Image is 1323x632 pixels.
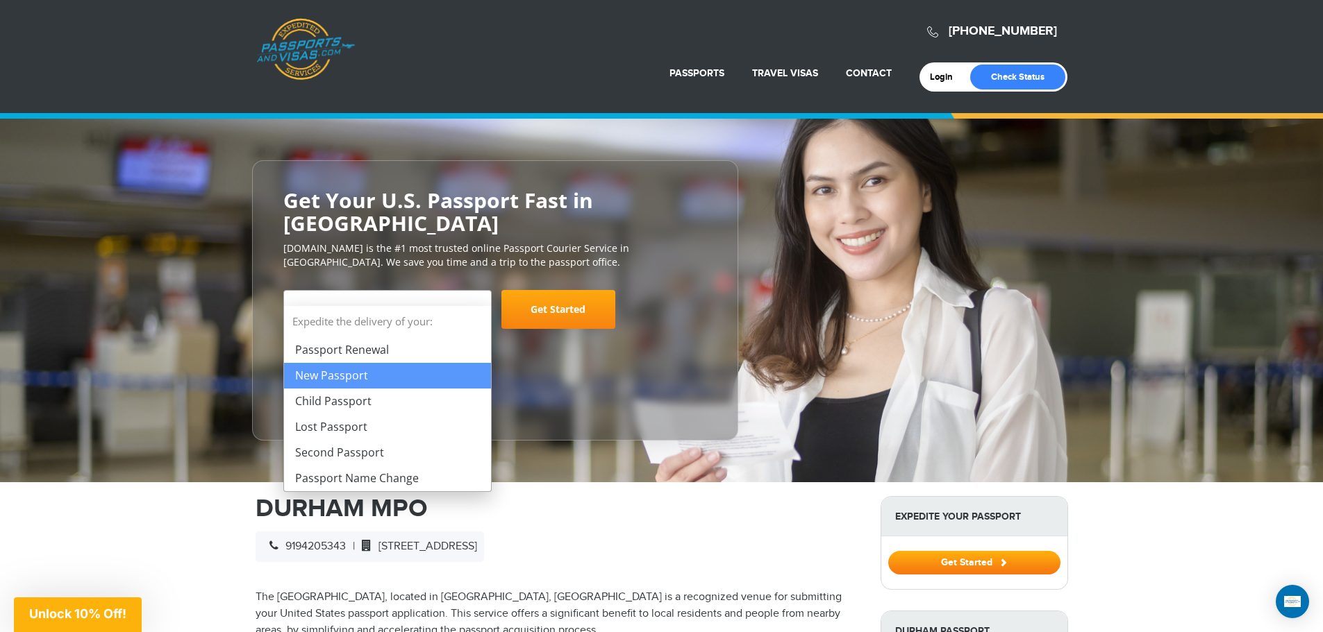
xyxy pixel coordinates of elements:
a: Login [930,71,963,83]
strong: Expedite the delivery of your: [284,306,491,337]
strong: Expedite Your Passport [881,497,1067,536]
a: Travel Visas [752,67,818,79]
li: Passport Renewal [284,337,491,363]
p: [DOMAIN_NAME] is the #1 most trusted online Passport Courier Service in [GEOGRAPHIC_DATA]. We sav... [283,241,707,269]
li: Lost Passport [284,414,491,440]
a: Get Started [888,556,1060,567]
li: New Passport [284,363,491,388]
div: | [256,531,484,562]
div: Open Intercom Messenger [1276,585,1309,618]
span: Select Your Service [294,302,406,318]
li: Second Passport [284,440,491,466]
li: Child Passport [284,388,491,414]
span: Unlock 10% Off! [29,606,126,621]
li: Passport Name Change [284,466,491,491]
button: Get Started [888,551,1060,574]
span: Starting at $199 + government fees [283,336,707,350]
span: Select Your Service [283,290,492,329]
a: Get Started [501,290,615,329]
a: Passports [669,67,724,79]
a: Passports & [DOMAIN_NAME] [256,18,355,80]
span: [STREET_ADDRESS] [355,540,477,553]
h2: Get Your U.S. Passport Fast in [GEOGRAPHIC_DATA] [283,189,707,234]
h1: DURHAM MPO [256,496,860,521]
div: Unlock 10% Off! [14,597,142,632]
a: [PHONE_NUMBER] [949,24,1057,39]
span: 9194205343 [263,540,346,553]
li: Expedite the delivery of your: [284,306,491,491]
span: Select Your Service [294,296,477,334]
a: Check Status [970,65,1065,89]
a: Contact [846,67,892,79]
